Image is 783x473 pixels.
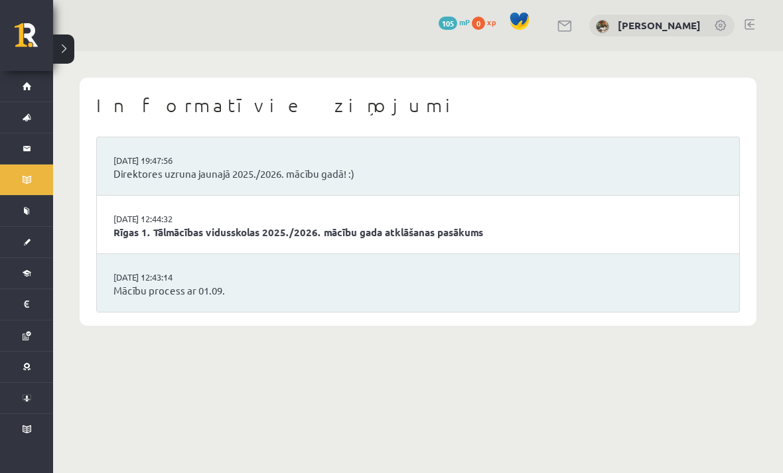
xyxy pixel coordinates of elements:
[113,154,213,167] a: [DATE] 19:47:56
[15,23,53,56] a: Rīgas 1. Tālmācības vidusskola
[113,283,723,299] a: Mācību process ar 01.09.
[459,17,470,27] span: mP
[472,17,485,30] span: 0
[618,19,701,32] a: [PERSON_NAME]
[96,94,740,117] h1: Informatīvie ziņojumi
[439,17,470,27] a: 105 mP
[487,17,496,27] span: xp
[113,225,723,240] a: Rīgas 1. Tālmācības vidusskolas 2025./2026. mācību gada atklāšanas pasākums
[596,20,609,33] img: Darja Degtjarjova
[439,17,457,30] span: 105
[113,167,723,182] a: Direktores uzruna jaunajā 2025./2026. mācību gadā! :)
[113,271,213,284] a: [DATE] 12:43:14
[472,17,502,27] a: 0 xp
[113,212,213,226] a: [DATE] 12:44:32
